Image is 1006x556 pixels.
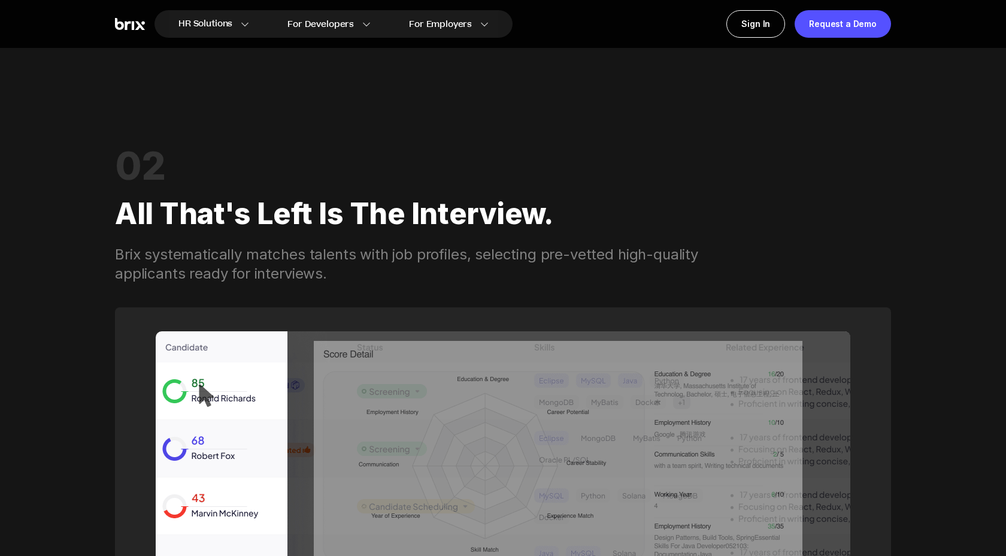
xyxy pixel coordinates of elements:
[287,18,354,31] span: For Developers
[409,18,472,31] span: For Employers
[115,149,891,183] div: 02
[726,10,785,38] a: Sign In
[115,245,728,283] div: Brix systematically matches talents with job profiles, selecting pre-vetted high-quality applican...
[795,10,891,38] a: Request a Demo
[115,18,145,31] img: Brix Logo
[178,14,232,34] span: HR Solutions
[115,183,891,245] div: All that's left is the interview.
